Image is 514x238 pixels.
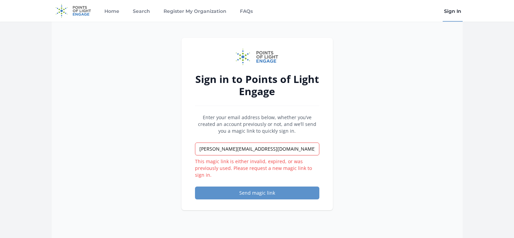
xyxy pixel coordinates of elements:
input: Email address [195,143,319,155]
img: Points of Light Engage logo [236,49,278,65]
p: This magic link is either invalid, expired, or was previously used. Please request a new magic li... [195,158,319,178]
p: Enter your email address below, whether you’ve created an account previously or not, and we’ll se... [195,114,319,134]
h2: Sign in to Points of Light Engage [195,73,319,98]
button: Send magic link [195,187,319,199]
